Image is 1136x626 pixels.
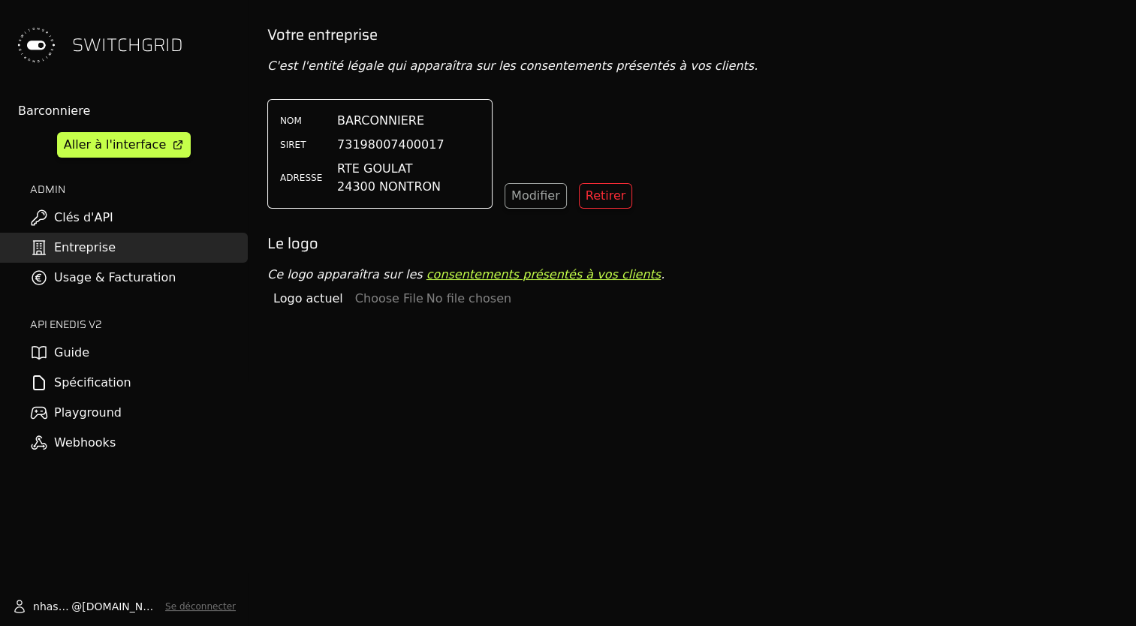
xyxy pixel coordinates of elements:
p: Ce logo apparaîtra sur les . [267,266,1124,284]
div: Retirer [586,187,626,205]
span: nhassad [33,599,71,614]
a: Aller à l'interface [57,132,191,158]
span: @ [71,599,82,614]
h2: API ENEDIS v2 [30,317,248,332]
div: Aller à l'interface [64,136,166,154]
div: Modifier [511,187,560,205]
span: SWITCHGRID [72,33,183,57]
span: BARCONNIERE [337,112,424,130]
p: C'est l'entité légale qui apparaîtra sur les consentements présentés à vos clients. [267,57,1124,75]
button: Retirer [579,183,633,209]
span: 73198007400017 [337,136,444,154]
span: [DOMAIN_NAME] [82,599,159,614]
h2: Votre entreprise [267,24,1124,45]
div: Barconniere [18,102,248,120]
label: ADRESSE [280,172,325,184]
label: SIRET [280,139,325,151]
h2: Le logo [267,233,1124,254]
span: Logo actuel [273,290,343,308]
button: Se déconnecter [165,600,236,612]
img: Switchgrid Logo [12,21,60,69]
label: NOM [280,115,325,127]
span: 24300 NONTRON [337,178,441,196]
span: RTE GOULAT [337,160,441,178]
h2: ADMIN [30,182,248,197]
button: Modifier [505,183,567,209]
a: consentements présentés à vos clients [426,267,661,281]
